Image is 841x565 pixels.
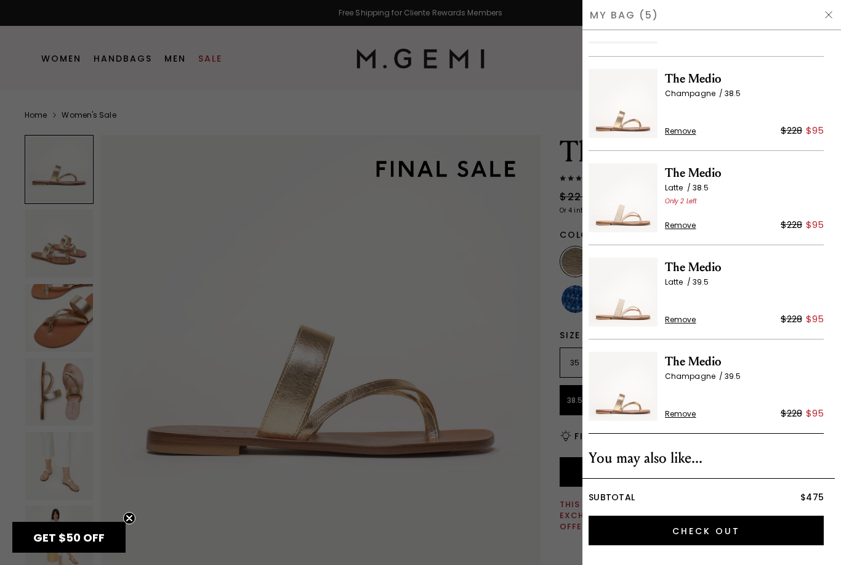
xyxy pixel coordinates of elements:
span: Subtotal [589,491,635,503]
img: The Medio [589,69,658,138]
div: $95 [806,312,824,327]
span: GET $50 OFF [33,530,105,545]
span: 38.5 [693,182,709,193]
span: The Medio [665,258,824,277]
div: $228 [781,217,802,232]
div: $228 [781,312,802,327]
div: $228 [781,406,802,421]
span: The Medio [665,163,824,183]
img: The Medio [589,352,658,421]
div: $228 [781,123,802,138]
span: Champagne [665,371,725,381]
div: $95 [806,406,824,421]
span: Latte [665,182,693,193]
span: Only 2 Left [665,197,697,206]
div: $95 [806,123,824,138]
span: Remove [665,126,696,136]
span: 39.5 [725,371,741,381]
span: Latte [665,277,693,287]
span: The Medio [665,69,824,89]
div: You may also like... [589,449,824,468]
button: Close teaser [123,512,135,524]
div: GET $50 OFFClose teaser [12,522,126,553]
img: The Medio [589,258,658,327]
input: Check Out [589,516,824,545]
span: The Medio [665,352,824,372]
img: The Medio [589,163,658,232]
img: Hide Drawer [824,10,834,20]
div: $95 [806,217,824,232]
span: Champagne [665,88,725,99]
span: 39.5 [693,277,709,287]
span: 38.5 [725,88,741,99]
span: Remove [665,221,696,230]
span: Remove [665,315,696,325]
span: Remove [665,409,696,419]
span: $475 [800,491,824,503]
